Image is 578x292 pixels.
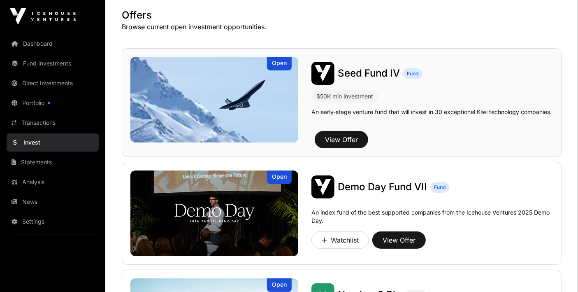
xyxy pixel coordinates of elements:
[7,114,99,132] a: Transactions
[311,175,334,199] img: Demo Day Fund VII
[267,57,292,70] div: Open
[7,54,99,72] a: Fund Investments
[7,94,99,112] a: Portfolio
[372,231,426,249] button: View Offer
[338,181,427,193] span: Demo Day Fund VII
[7,133,99,152] a: Invest
[311,62,334,85] img: Seed Fund IV
[7,173,99,191] a: Analysis
[537,252,578,292] iframe: Chat Widget
[10,8,76,25] img: Icehouse Ventures Logo
[122,22,562,32] p: Browse current open investment opportunities.
[338,180,427,194] a: Demo Day Fund VII
[7,35,99,53] a: Dashboard
[7,153,99,171] a: Statements
[311,108,552,116] p: An early-stage venture fund that will invest in 30 exceptional Kiwi technology companies.
[7,193,99,211] a: News
[316,91,373,101] div: $50K min investment
[130,171,298,256] a: Demo Day Fund VIIOpen
[267,171,292,184] div: Open
[434,184,446,191] span: Fund
[7,74,99,92] a: Direct Investments
[130,171,298,256] img: Demo Day Fund VII
[311,231,369,249] button: Watchlist
[315,131,368,148] button: View Offer
[122,9,562,22] h1: Offers
[267,278,292,292] div: Open
[407,70,418,77] span: Fund
[130,57,298,142] a: Seed Fund IVOpen
[311,90,378,103] div: $50K min investment
[338,67,400,79] span: Seed Fund IV
[130,57,298,142] img: Seed Fund IV
[311,208,553,225] p: An index fund of the best supported companies from the Icehouse Ventures 2025 Demo Day.
[7,213,99,231] a: Settings
[338,67,400,80] a: Seed Fund IV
